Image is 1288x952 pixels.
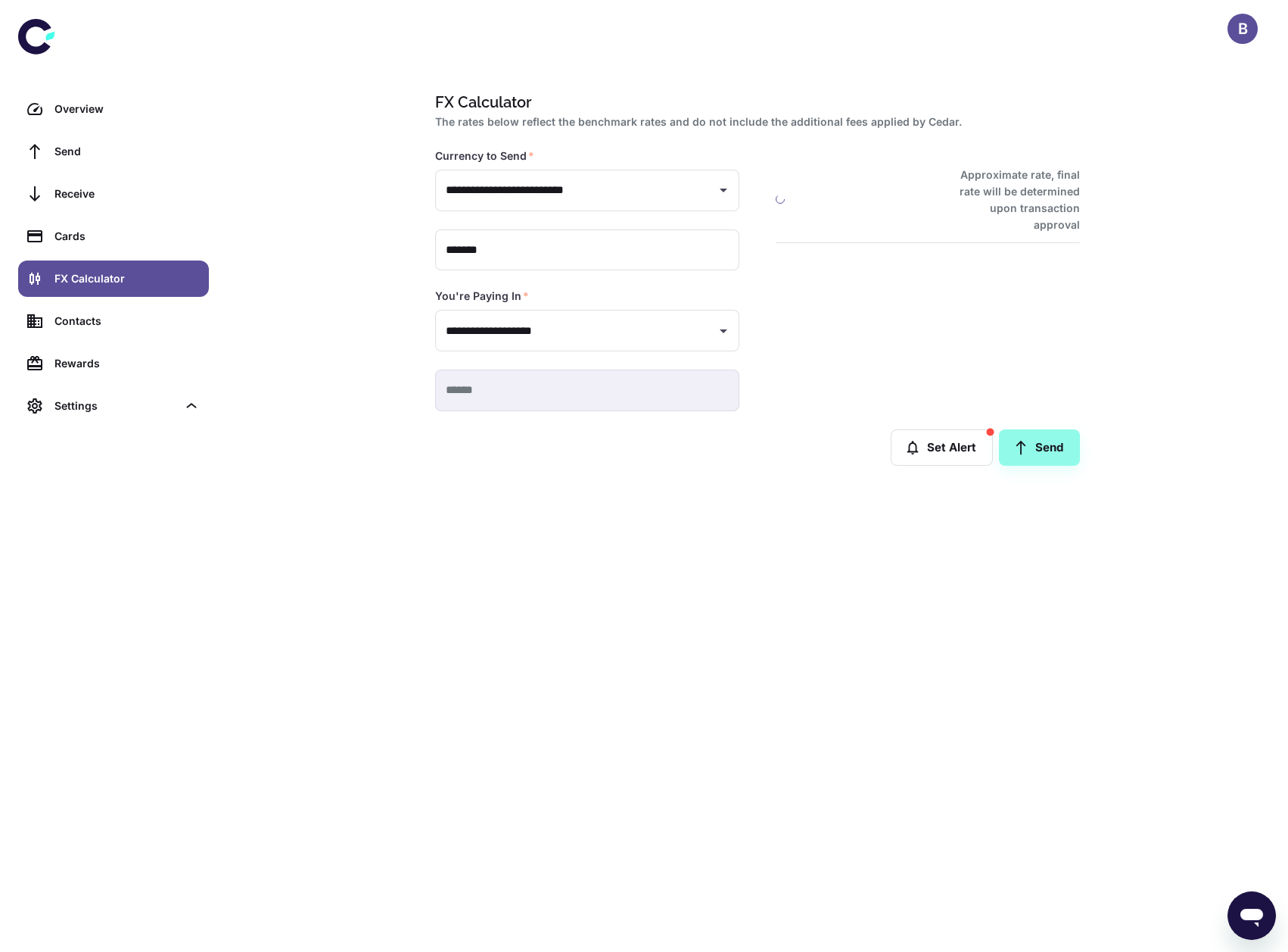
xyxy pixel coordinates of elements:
button: Open [713,179,734,201]
a: FX Calculator [18,261,209,297]
label: Currency to Send [435,148,534,164]
div: Overview [54,101,200,117]
a: Rewards [18,345,209,382]
div: Receive [54,186,200,202]
a: Contacts [18,303,209,339]
div: Settings [54,398,177,414]
iframe: Button to launch messaging window, conversation in progress [1227,891,1276,940]
button: Open [713,320,734,342]
a: Cards [18,218,209,254]
a: Send [18,133,209,170]
a: Overview [18,91,209,127]
div: FX Calculator [54,270,200,287]
a: Receive [18,176,209,212]
div: Settings [18,388,209,424]
button: B [1227,14,1258,44]
button: Set Alert [891,429,993,466]
h1: FX Calculator [435,91,1074,114]
div: Send [54,143,200,160]
div: Rewards [54,355,200,372]
a: Send [999,429,1080,466]
h6: Approximate rate, final rate will be determined upon transaction approval [943,167,1080,233]
div: Contacts [54,313,200,329]
div: Cards [54,228,200,245]
label: You're Paying In [435,289,529,304]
